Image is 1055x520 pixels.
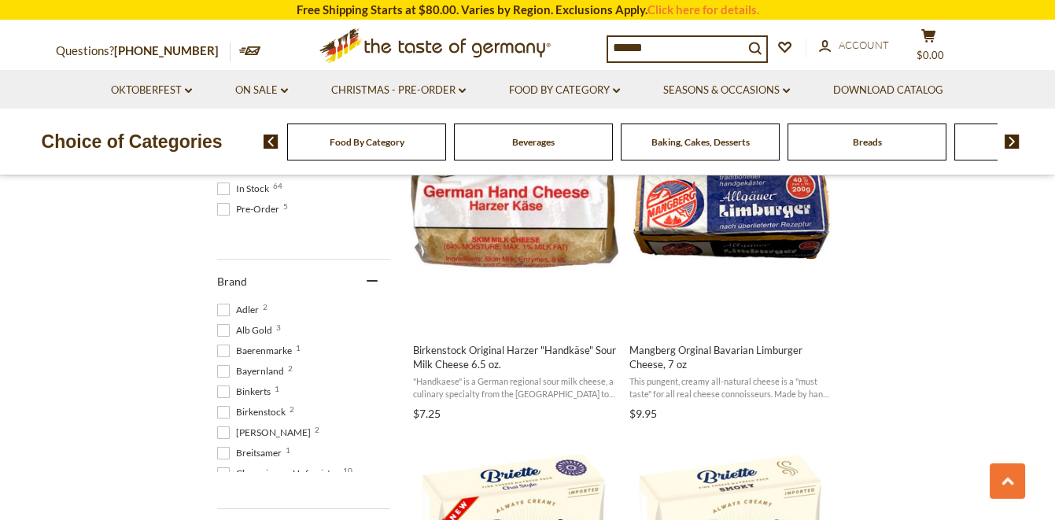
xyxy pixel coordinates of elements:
span: 64 [273,182,282,190]
span: 2 [290,405,294,413]
span: 1 [275,385,279,393]
a: Food By Category [330,136,404,148]
a: Beverages [512,136,555,148]
span: Brand [217,275,247,288]
span: [PERSON_NAME] [217,426,315,440]
span: 3 [276,323,281,331]
span: $7.25 [413,407,441,420]
span: Binkerts [217,385,275,399]
span: Birkenstock [217,405,290,419]
span: "Handkaese" is a German regional sour milk cheese, a culinary specialty from the [GEOGRAPHIC_DATA... [413,375,617,400]
img: Birkenstock Original Harzer Sour Milk Cheese [411,109,619,318]
span: Account [839,39,889,51]
span: 1 [296,344,301,352]
span: Adler [217,303,264,317]
span: Bayernland [217,364,289,378]
span: 2 [263,303,267,311]
a: Mangberg Orginal Bavarian Limburger Cheese, 7 oz [627,95,836,426]
span: 10 [343,467,352,474]
a: On Sale [235,82,288,99]
a: [PHONE_NUMBER] [114,43,219,57]
a: Account [819,37,889,54]
span: Breitsamer [217,446,286,460]
a: Baking, Cakes, Desserts [651,136,750,148]
span: Birkenstock Original Harzer "Handkäse" Sour Milk Cheese 6.5 oz. [413,343,617,371]
span: Alb Gold [217,323,277,337]
img: previous arrow [264,135,279,149]
a: Oktoberfest [111,82,192,99]
a: Christmas - PRE-ORDER [331,82,466,99]
span: $9.95 [629,407,657,420]
a: Breads [853,136,882,148]
span: This pungent, creamy all-natural cheese is a "must taste" for all real cheese connoisseurs. Made ... [629,375,833,400]
span: 5 [283,202,288,210]
a: Food By Category [509,82,620,99]
span: 2 [315,426,319,433]
a: Seasons & Occasions [663,82,790,99]
span: $0.00 [917,49,944,61]
span: Pre-Order [217,202,284,216]
p: Questions? [56,41,231,61]
a: Birkenstock Original Harzer [411,95,619,426]
span: Mangberg Orginal Bavarian Limburger Cheese, 7 oz [629,343,833,371]
span: Champignon-Hofmeister [217,467,344,481]
img: next arrow [1005,135,1020,149]
span: In Stock [217,182,274,196]
a: Download Catalog [833,82,943,99]
a: Click here for details. [647,2,759,17]
span: 2 [288,364,293,372]
button: $0.00 [906,28,953,68]
span: 1 [286,446,290,454]
span: Baerenmarke [217,344,297,358]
